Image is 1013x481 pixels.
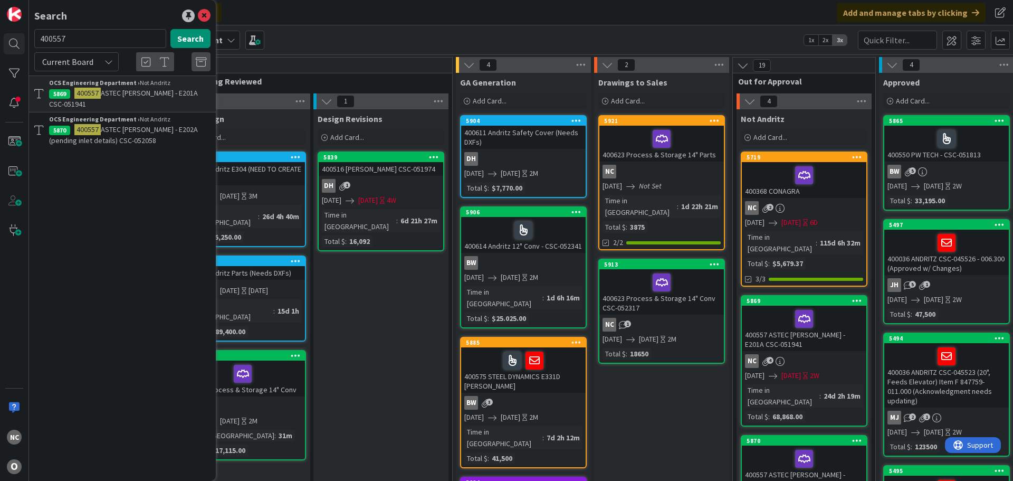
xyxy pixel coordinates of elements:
[770,258,806,269] div: $5,679.37
[322,209,396,232] div: Time in [GEOGRAPHIC_DATA]
[323,154,443,161] div: 5839
[461,208,586,217] div: 5906
[599,260,724,269] div: 5913
[387,195,396,206] div: 4W
[887,278,901,292] div: JH
[343,182,350,188] span: 1
[488,313,489,324] span: :
[767,204,773,211] span: 2
[319,153,443,162] div: 5839
[180,400,305,413] div: NC
[544,292,582,304] div: 1d 6h 16m
[529,272,538,283] div: 2M
[639,181,662,191] i: Not Set
[34,8,67,24] div: Search
[747,437,866,445] div: 5870
[884,165,1009,178] div: BW
[180,351,305,397] div: 5905400613 Process & Storage 14" Conv
[745,217,764,228] span: [DATE]
[884,116,1009,162] div: 5865400550 PW TECH - CSC-051813
[603,348,626,360] div: Total $
[760,95,778,108] span: 4
[49,126,70,135] div: 5870
[180,266,305,280] div: 400615 Andritz Parts (Needs DXFs)
[626,348,627,360] span: :
[464,286,542,309] div: Time in [GEOGRAPHIC_DATA]
[180,351,305,361] div: 5905
[599,318,724,332] div: NC
[884,220,1009,230] div: 5497
[883,219,1010,324] a: 5497400036 ANDRITZ CSC-045526 - 006.300 (Approved w/ Changes)JH[DATE][DATE]2WTotal $:47,500
[767,357,773,364] span: 4
[887,411,901,425] div: MJ
[598,259,725,364] a: 5913400623 Process & Storage 14" Conv CSC-052317NC[DATE][DATE]2MTotal $:18650
[49,89,70,99] div: 5869
[858,31,937,50] input: Quick Filter...
[542,292,544,304] span: :
[473,96,506,106] span: Add Card...
[598,115,725,250] a: 5921400623 Process & Storage 14" PartsNC[DATE]Not SetTime in [GEOGRAPHIC_DATA]:1d 22h 21mTotal $:...
[461,256,586,270] div: BW
[741,295,867,427] a: 5869400557 ASTEC [PERSON_NAME] - E201A CSC-051941NC[DATE][DATE]2WTime in [GEOGRAPHIC_DATA]:24d 2h...
[599,126,724,162] div: 400623 Process & Storage 14" Parts
[617,59,635,71] span: 2
[883,333,1010,457] a: 5494400036 ANDRITZ CSC-045523 (20", Feeds Elevator) Item F 847759-011.000 (Acknowledgment needs u...
[598,77,667,88] span: Drawings to Sales
[486,399,493,405] span: 3
[318,152,444,251] a: 5839400516 [PERSON_NAME] CSC-051974DH[DATE][DATE]4WTime in [GEOGRAPHIC_DATA]:6d 21h 27mTotal $:16...
[220,191,240,202] span: [DATE]
[924,427,943,438] span: [DATE]
[461,126,586,149] div: 400611 Andritz Safety Cover (Needs DXFs)
[49,88,198,109] span: ASTEC [PERSON_NAME] - E201A CSC-051941
[924,294,943,305] span: [DATE]
[603,334,622,345] span: [DATE]
[220,285,240,296] span: [DATE]
[208,326,248,337] div: $89,400.00
[627,221,647,233] div: 3875
[7,7,22,22] img: Visit kanbanzone.com
[883,77,920,88] span: Approved
[249,416,257,427] div: 2M
[49,115,211,124] div: Not Andritz
[185,258,305,265] div: 5907
[249,285,268,296] div: [DATE]
[770,411,805,422] div: 68,868.00
[756,273,766,285] span: 3/3
[742,153,866,162] div: 5719
[909,167,916,174] span: 5
[818,35,833,45] span: 2x
[603,195,677,218] div: Time in [GEOGRAPHIC_DATA]
[347,235,372,247] div: 16,092
[489,452,515,464] div: 41,500
[626,221,627,233] span: :
[742,354,866,368] div: NC
[742,306,866,351] div: 400557 ASTEC [PERSON_NAME] - E201A CSC-051941
[319,179,443,193] div: DH
[179,152,306,247] a: 5889400582 Andritz E304 (NEED TO CREATE DXFS)[DATE][DATE]3MTime in [GEOGRAPHIC_DATA]:26d 4h 40mTo...
[677,201,678,212] span: :
[902,59,920,71] span: 4
[464,452,488,464] div: Total $
[889,335,1009,342] div: 5494
[884,126,1009,162] div: 400550 PW TECH - CSC-051813
[185,352,305,360] div: 5905
[745,354,759,368] div: NC
[599,116,724,126] div: 5921
[29,112,216,148] a: OCS Engineering Department ›Not Andritz5870400557ASTEC [PERSON_NAME] - E202A (pending inlet detai...
[889,221,1009,229] div: 5497
[884,343,1009,408] div: 400036 ANDRITZ CSC-045523 (20", Feeds Elevator) Item F 847759-011.000 (Acknowledgment needs updat...
[599,260,724,315] div: 5913400623 Process & Storage 14" Conv CSC-052317
[745,201,759,215] div: NC
[179,256,306,342] a: 5907400615 Andritz Parts (Needs DXFs)[DATE][DATE][DATE]Time in [GEOGRAPHIC_DATA]:15d 1hTotal $:$8...
[887,165,901,178] div: BW
[461,347,586,393] div: 400575 STEEL DYNAMICS E331D [PERSON_NAME]
[180,361,305,397] div: 400613 Process & Storage 14" Conv
[398,215,440,227] div: 6d 21h 27m
[884,278,1009,292] div: JH
[912,308,938,320] div: 47,500
[745,370,764,381] span: [DATE]
[768,258,770,269] span: :
[461,116,586,149] div: 5904400611 Andritz Safety Cover (Needs DXFs)
[627,348,651,360] div: 18650
[322,235,345,247] div: Total $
